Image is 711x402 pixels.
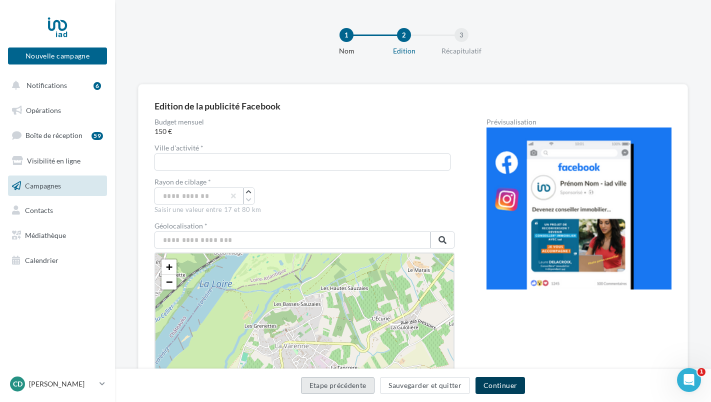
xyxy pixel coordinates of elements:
label: Budget mensuel [154,118,454,125]
span: Contacts [25,206,53,214]
div: 6 [93,82,101,90]
a: Contacts [6,200,109,221]
div: 3 [454,28,468,42]
p: [PERSON_NAME] [29,379,95,389]
span: 150 € [154,126,454,136]
div: 1 [339,28,353,42]
span: Cd [13,379,22,389]
span: Notifications [26,81,67,89]
a: Zoom out [161,274,176,289]
a: Zoom in [161,259,176,274]
div: Saisir une valeur entre 17 et 80 km [154,205,454,214]
div: Nom [314,46,378,56]
a: Opérations [6,100,109,121]
span: − [166,275,172,288]
span: + [166,260,172,273]
img: operation-preview [486,127,671,289]
label: Géolocalisation * [154,222,454,229]
div: 59 [91,132,103,140]
label: Rayon de ciblage * [154,178,211,185]
a: Calendrier [6,250,109,271]
div: Edition de la publicité Facebook [154,101,280,110]
a: Visibilité en ligne [6,150,109,171]
label: Ville d'activité * [154,144,446,151]
div: Edition [372,46,436,56]
span: Campagnes [25,181,61,189]
button: Notifications 6 [6,75,105,96]
a: Cd [PERSON_NAME] [8,374,107,393]
span: Opérations [26,106,61,114]
button: Continuer [475,377,525,394]
div: 2 [397,28,411,42]
a: Boîte de réception59 [6,124,109,146]
div: Récapitulatif [429,46,493,56]
button: Sauvegarder et quitter [380,377,470,394]
span: Visibilité en ligne [27,156,80,165]
span: Boîte de réception [25,131,82,139]
span: Calendrier [25,256,58,264]
button: Etape précédente [301,377,375,394]
div: Prévisualisation [486,118,671,125]
a: Campagnes [6,175,109,196]
span: 1 [697,368,705,376]
iframe: Intercom live chat [677,368,701,392]
span: Médiathèque [25,231,66,239]
a: Médiathèque [6,225,109,246]
button: Nouvelle campagne [8,47,107,64]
